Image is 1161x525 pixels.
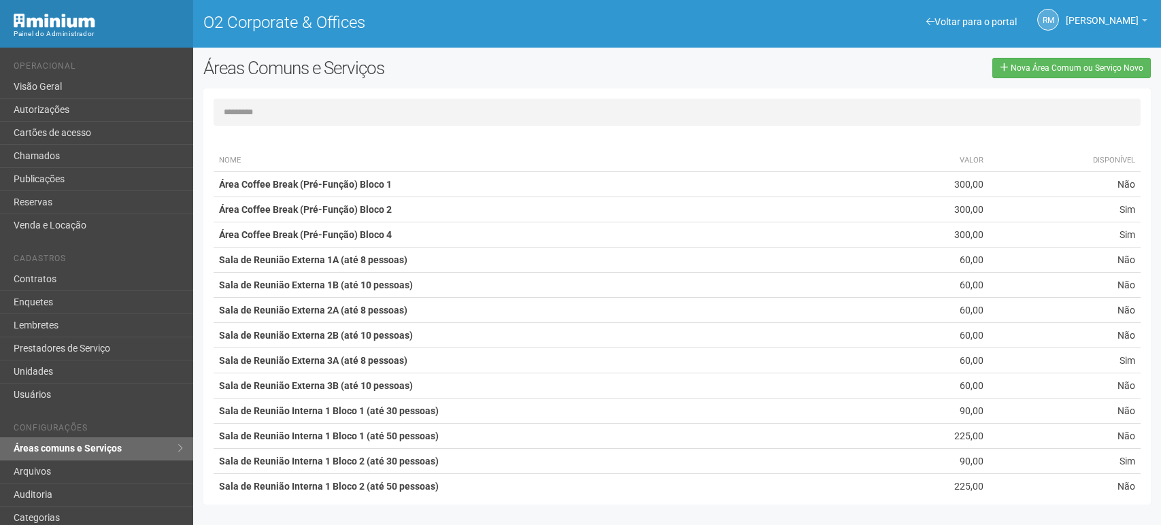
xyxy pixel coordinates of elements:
td: 60,00 [874,373,989,399]
td: 225,00 [874,474,989,499]
td: Não [989,323,1141,348]
td: Não [989,248,1141,273]
div: Painel do Administrador [14,28,183,40]
h1: O2 Corporate & Offices [203,14,667,31]
td: 60,00 [874,248,989,273]
th: Nome [214,150,873,172]
td: Não [989,298,1141,323]
strong: Área Coffee Break (Pré-Função) Bloco 1 [219,179,392,190]
li: Configurações [14,423,183,437]
td: Não [989,273,1141,298]
td: 90,00 [874,449,989,474]
td: 300,00 [874,222,989,248]
strong: Sala de Reunião Interna 1 Bloco 2 (até 30 pessoas) [219,456,439,467]
th: Disponível [989,150,1141,172]
strong: Sala de Reunião Externa 1A (até 8 pessoas) [219,254,407,265]
td: 225,00 [874,424,989,449]
strong: Sala de Reunião Interna 1 Bloco 1 (até 30 pessoas) [219,405,439,416]
strong: Sala de Reunião Externa 1B (até 10 pessoas) [219,280,413,290]
td: Sim [989,222,1141,248]
strong: Área Coffee Break (Pré-Função) Bloco 4 [219,229,392,240]
span: Novo [1124,63,1143,73]
strong: Sala de Reunião Externa 3B (até 10 pessoas) [219,380,413,391]
td: Sim [989,197,1141,222]
td: 60,00 [874,348,989,373]
span: Nova Área Comum ou Serviço [1011,63,1122,73]
td: Não [989,424,1141,449]
td: 60,00 [874,273,989,298]
strong: Sala de Reunião Externa 3A (até 8 pessoas) [219,355,407,366]
img: Minium [14,14,95,28]
td: Sim [989,348,1141,373]
li: Cadastros [14,254,183,268]
strong: Área Coffee Break (Pré-Função) Bloco 2 [219,204,392,215]
td: 90,00 [874,399,989,424]
li: Operacional [14,61,183,75]
a: Voltar para o portal [926,16,1017,27]
td: 300,00 [874,172,989,197]
a: Nova Área Comum ou Serviço Novo [992,58,1151,78]
a: RM [1037,9,1059,31]
strong: Sala de Reunião Interna 1 Bloco 1 (até 50 pessoas) [219,430,439,441]
td: Não [989,399,1141,424]
td: Não [989,474,1141,499]
td: 60,00 [874,323,989,348]
h2: Áreas Comuns e Serviços [203,58,586,78]
strong: Sala de Reunião Interna 1 Bloco 2 (até 50 pessoas) [219,481,439,492]
span: Rogério Machado [1066,2,1139,26]
td: 60,00 [874,298,989,323]
td: 300,00 [874,197,989,222]
td: Sim [989,449,1141,474]
th: Valor [874,150,989,172]
strong: Sala de Reunião Externa 2A (até 8 pessoas) [219,305,407,316]
td: Não [989,373,1141,399]
td: Não [989,172,1141,197]
strong: Sala de Reunião Externa 2B (até 10 pessoas) [219,330,413,341]
a: [PERSON_NAME] [1066,17,1147,28]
